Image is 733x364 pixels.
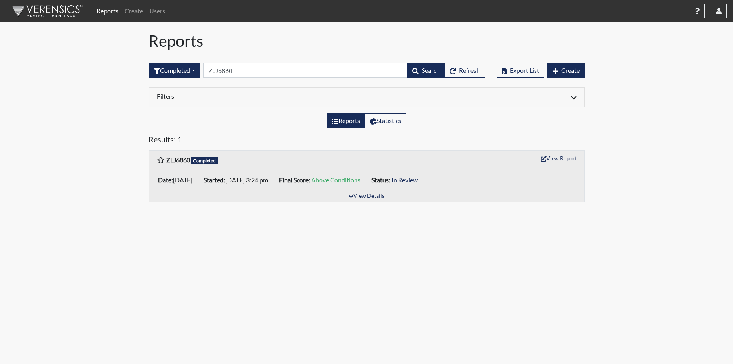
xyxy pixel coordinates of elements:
label: View the list of reports [327,113,365,128]
h5: Results: 1 [149,134,585,147]
h6: Filters [157,92,361,100]
b: Status: [371,176,390,184]
span: Refresh [459,66,480,74]
b: Started: [204,176,225,184]
li: [DATE] [155,174,200,186]
li: [DATE] 3:24 pm [200,174,276,186]
label: View statistics about completed interviews [365,113,406,128]
button: Export List [497,63,544,78]
a: Users [146,3,168,19]
button: Create [547,63,585,78]
b: ZLJ6860 [166,156,190,164]
span: Create [561,66,580,74]
button: View Details [345,191,388,202]
button: View Report [537,152,581,164]
a: Reports [94,3,121,19]
span: Search [422,66,440,74]
span: Completed [191,157,218,164]
input: Search by Registration ID, Interview Number, or Investigation Name. [203,63,408,78]
div: Filter by interview status [149,63,200,78]
div: Click to expand/collapse filters [151,92,582,102]
button: Search [407,63,445,78]
button: Refresh [445,63,485,78]
span: In Review [391,176,418,184]
span: Above Conditions [311,176,360,184]
b: Final Score: [279,176,310,184]
span: Export List [510,66,539,74]
a: Create [121,3,146,19]
b: Date: [158,176,173,184]
button: Completed [149,63,200,78]
h1: Reports [149,31,585,50]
